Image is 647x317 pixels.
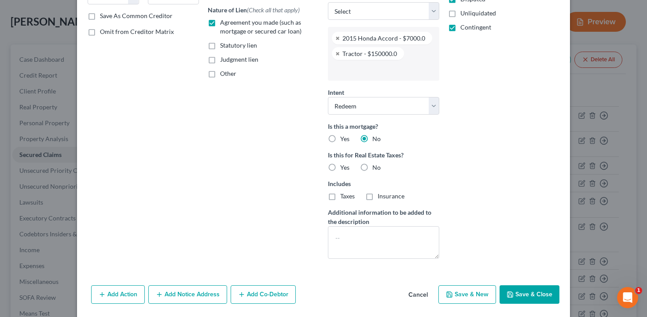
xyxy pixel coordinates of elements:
span: No [372,164,381,171]
span: (Check all that apply) [247,6,300,14]
span: Other [220,70,236,77]
span: Unliquidated [460,9,496,17]
label: Is this a mortgage? [328,122,439,131]
span: Agreement you made (such as mortgage or secured car loan) [220,19,301,35]
span: No [372,135,381,142]
div: Tractor - $150000.0 [342,51,397,56]
label: Nature of Lien [208,5,300,15]
label: Save As Common Creditor [100,11,173,20]
label: Is this for Real Estate Taxes? [328,150,439,160]
label: Additional information to be added to the description [328,208,439,226]
label: Intent [328,88,344,97]
span: Statutory lien [220,41,257,49]
button: Add Action [91,285,145,304]
span: Judgment lien [220,56,258,63]
span: Taxes [340,192,355,200]
iframe: Intercom live chat [617,287,638,308]
span: Yes [340,135,349,142]
button: Save & Close [500,285,559,304]
button: Save & New [438,285,496,304]
div: 2015 Honda Accord - $7000.0 [342,35,425,41]
label: Includes [328,179,439,188]
span: Contingent [460,23,491,31]
span: 1 [635,287,642,294]
span: Insurance [378,192,404,200]
button: Add Co-Debtor [231,285,296,304]
button: Cancel [401,286,435,304]
span: Omit from Creditor Matrix [100,28,174,35]
button: Add Notice Address [148,285,227,304]
span: Yes [340,164,349,171]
